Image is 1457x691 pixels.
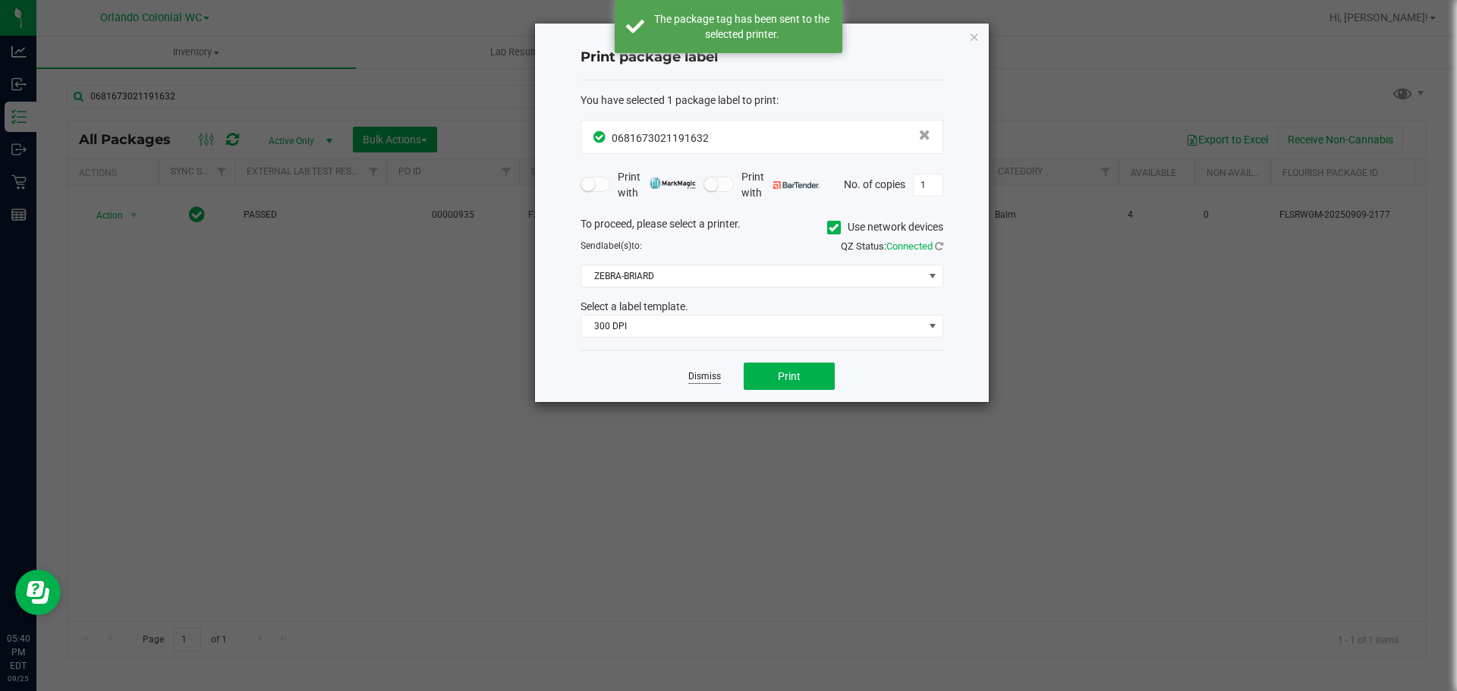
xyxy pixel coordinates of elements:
a: Dismiss [688,370,721,383]
span: label(s) [601,240,631,251]
span: 0681673021191632 [612,132,709,144]
span: Print with [741,169,820,201]
span: Send to: [581,240,642,251]
span: ZEBRA-BRIARD [581,265,924,287]
span: No. of copies [844,177,905,190]
div: : [581,93,943,108]
div: Select a label template. [569,299,955,315]
img: mark_magic_cybra.png [650,177,696,189]
span: You have selected 1 package label to print [581,94,776,106]
span: Connected [886,240,933,252]
span: QZ Status: [841,240,943,252]
button: Print [744,363,835,390]
label: Use network devices [827,219,943,235]
span: Print with [618,169,696,201]
span: Print [778,370,801,382]
span: In Sync [593,129,608,145]
div: The package tag has been sent to the selected printer. [653,11,831,42]
span: 300 DPI [581,316,924,337]
img: bartender.png [773,181,820,189]
div: To proceed, please select a printer. [569,216,955,239]
iframe: Resource center [15,570,61,615]
h4: Print package label [581,48,943,68]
